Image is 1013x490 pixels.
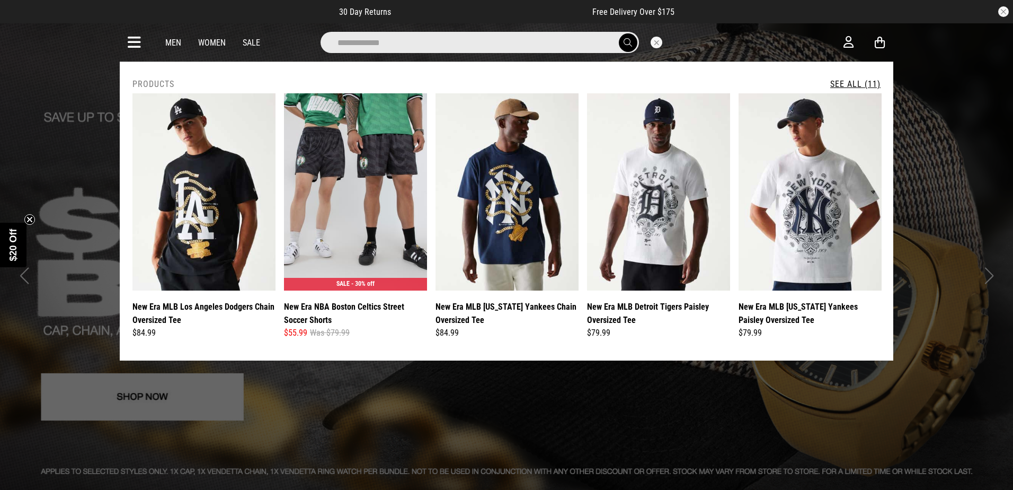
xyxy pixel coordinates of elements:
[198,38,226,48] a: Women
[436,327,579,339] div: $84.99
[132,327,276,339] div: $84.99
[132,93,276,291] img: New Era Mlb Los Angeles Dodgers Chain Oversized Tee in Black
[436,93,579,291] img: New Era Mlb New York Yankees Chain Oversized Tee in Blue
[587,93,730,291] img: New Era Mlb Detroit Tigers Paisley Oversized Tee in White
[412,6,571,17] iframe: Customer reviews powered by Trustpilot
[132,79,174,89] h2: Products
[739,300,882,327] a: New Era MLB [US_STATE] Yankees Paisley Oversized Tee
[739,327,882,339] div: $79.99
[587,327,730,339] div: $79.99
[284,93,427,291] img: New Era Nba Boston Celtics Street Soccer Shorts in Black
[739,93,882,291] img: New Era Mlb New York Yankees Paisley Oversized Tee in White
[336,280,350,287] span: SALE
[8,229,19,261] span: $20 Off
[132,300,276,327] a: New Era MLB Los Angeles Dodgers Chain Oversized Tee
[830,79,881,89] a: See All (11)
[436,300,579,327] a: New Era MLB [US_STATE] Yankees Chain Oversized Tee
[339,7,391,17] span: 30 Day Returns
[243,38,260,48] a: Sale
[587,300,730,327] a: New Era MLB Detroit Tigers Paisley Oversized Tee
[24,214,35,225] button: Close teaser
[284,300,427,327] a: New Era NBA Boston Celtics Street Soccer Shorts
[592,7,674,17] span: Free Delivery Over $175
[284,327,307,339] span: $55.99
[165,38,181,48] a: Men
[651,37,662,48] button: Close search
[8,4,40,36] button: Open LiveChat chat widget
[310,327,350,339] span: Was $79.99
[351,280,375,287] span: - 30% off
